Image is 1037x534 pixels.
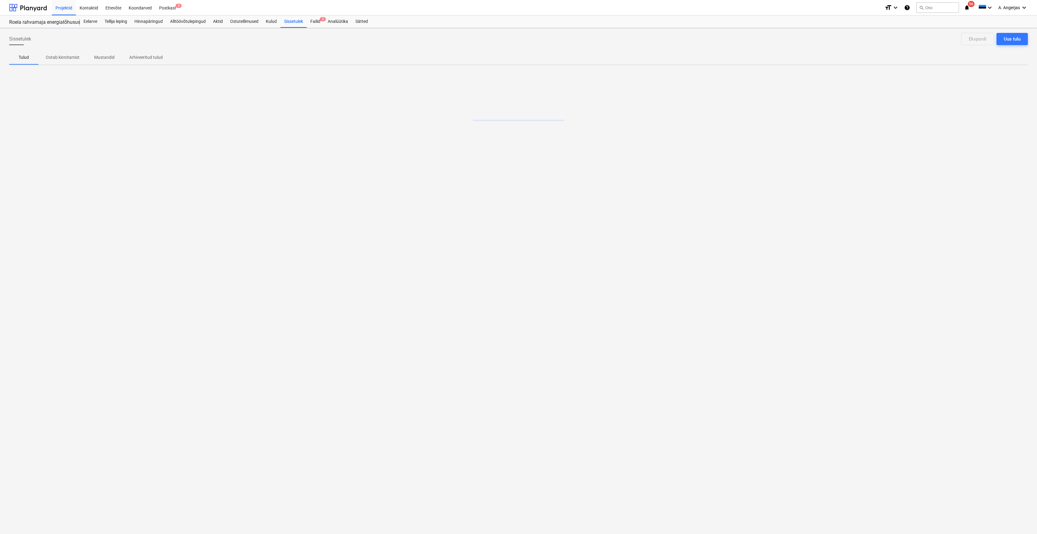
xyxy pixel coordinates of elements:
a: Kulud [262,16,280,28]
a: Ostutellimused [226,16,262,28]
a: Failid5 [307,16,324,28]
a: Sätted [352,16,372,28]
a: Aktid [209,16,226,28]
div: Roela rahvamaja energiatõhususe ehitustööd [ROELA] [9,19,73,26]
span: 5 [320,17,326,21]
p: Tulud [16,54,31,61]
p: Arhiveeritud tulud [129,54,163,61]
a: Eelarve [80,16,101,28]
a: Hinnapäringud [131,16,166,28]
span: Sissetulek [9,35,31,43]
a: Alltöövõtulepingud [166,16,209,28]
a: Tellija leping [101,16,131,28]
span: 5 [176,4,182,8]
div: Failid [307,16,324,28]
p: Ootab kinnitamist [46,54,80,61]
button: Uus tulu [996,33,1028,45]
div: Uus tulu [1004,35,1021,43]
p: Mustandid [94,54,115,61]
a: Sissetulek [280,16,307,28]
a: Analüütika [324,16,352,28]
